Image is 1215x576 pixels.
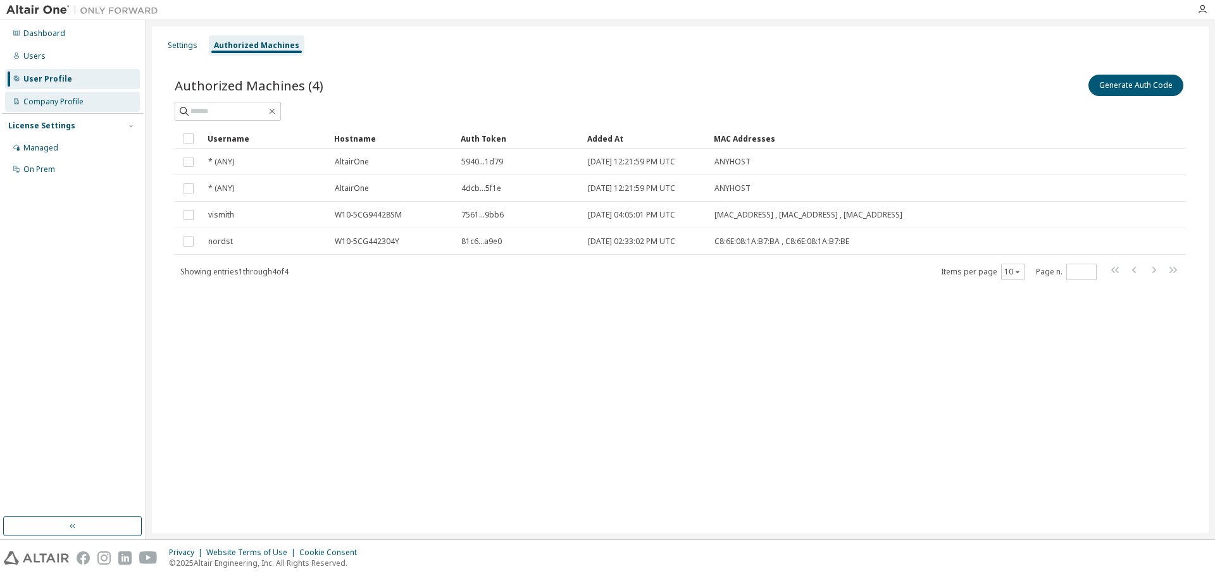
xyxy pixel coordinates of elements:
[299,548,364,558] div: Cookie Consent
[4,551,69,565] img: altair_logo.svg
[208,236,233,247] span: nordst
[335,183,369,193] span: AltairOne
[461,236,502,247] span: 81c6...a9e0
[461,128,577,149] div: Auth Token
[77,551,90,565] img: facebook.svg
[1036,264,1097,280] span: Page n.
[461,157,503,167] span: 5940...1d79
[461,183,501,193] span: 4dcb...5f1e
[206,548,299,558] div: Website Terms of Use
[714,157,751,167] span: ANYHOST
[588,183,675,193] span: [DATE] 12:21:59 PM UTC
[180,266,289,277] span: Showing entries 1 through 4 of 4
[714,210,902,220] span: [MAC_ADDRESS] , [MAC_ADDRESS] , [MAC_ADDRESS]
[169,548,206,558] div: Privacy
[335,236,399,247] span: W10-5CG442304Y
[169,558,364,568] p: © 2025 Altair Engineering, Inc. All Rights Reserved.
[168,40,197,51] div: Settings
[23,28,65,39] div: Dashboard
[334,128,451,149] div: Hostname
[8,121,75,131] div: License Settings
[714,236,849,247] span: C8:6E:08:1A:B7:BA , C8:6E:08:1A:B7:BE
[208,128,324,149] div: Username
[588,210,675,220] span: [DATE] 04:05:01 PM UTC
[175,77,323,94] span: Authorized Machines (4)
[139,551,158,565] img: youtube.svg
[587,128,704,149] div: Added At
[588,157,675,167] span: [DATE] 12:21:59 PM UTC
[23,97,84,107] div: Company Profile
[1088,75,1183,96] button: Generate Auth Code
[335,210,402,220] span: W10-5CG94428SM
[714,183,751,193] span: ANYHOST
[97,551,111,565] img: instagram.svg
[23,143,58,153] div: Managed
[208,157,234,167] span: * (ANY)
[941,264,1025,280] span: Items per page
[23,164,55,175] div: On Prem
[714,128,1053,149] div: MAC Addresses
[23,74,72,84] div: User Profile
[214,40,299,51] div: Authorized Machines
[461,210,504,220] span: 7561...9bb6
[23,51,46,61] div: Users
[1004,267,1021,277] button: 10
[6,4,165,16] img: Altair One
[208,183,234,193] span: * (ANY)
[208,210,234,220] span: vismith
[588,236,675,247] span: [DATE] 02:33:02 PM UTC
[335,157,369,167] span: AltairOne
[118,551,132,565] img: linkedin.svg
